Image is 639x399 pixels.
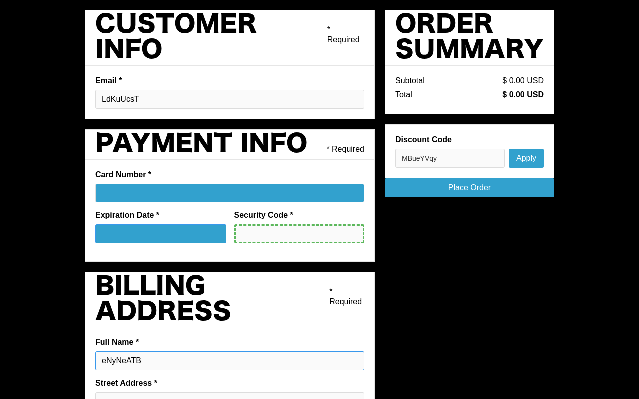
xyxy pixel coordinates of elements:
h2: Payment Info [95,132,307,157]
label: Expiration Date * [95,210,226,220]
label: Full Name * [95,337,364,347]
div: Total [395,90,412,100]
label: Discount Code [395,135,544,145]
h2: Customer Info [95,12,327,63]
button: Apply Discount [509,149,544,168]
a: Place Order [385,178,554,197]
div: * Required [327,25,364,45]
div: Subtotal [395,76,425,86]
label: Email * [95,76,364,86]
label: Security Code * [234,210,365,220]
label: Card Number * [95,170,364,180]
h2: Billing Address [95,274,329,325]
iframe: Secure card number input frame [102,188,358,197]
label: Street Address * [95,378,364,388]
div: $ 0.00 USD [502,90,544,100]
h2: Order Summary [395,12,544,63]
iframe: Secure CVC input frame [242,230,357,238]
div: * Required [329,287,364,307]
div: $ 0.00 USD [502,76,544,86]
div: * Required [326,144,364,154]
iframe: Secure expiration date input frame [102,229,220,237]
